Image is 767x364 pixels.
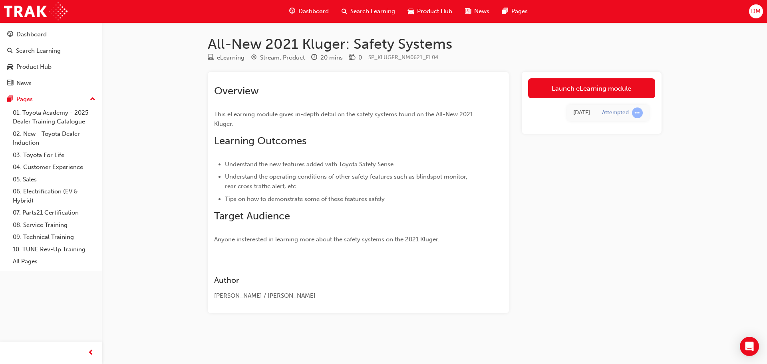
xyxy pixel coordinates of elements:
span: Understand the new features added with Toyota Safety Sense [225,161,393,168]
a: search-iconSearch Learning [335,3,401,20]
div: 20 mins [320,53,343,62]
span: guage-icon [7,31,13,38]
a: 01. Toyota Academy - 2025 Dealer Training Catalogue [10,107,99,128]
span: guage-icon [289,6,295,16]
span: Search Learning [350,7,395,16]
a: 04. Customer Experience [10,161,99,173]
a: All Pages [10,255,99,268]
a: 10. TUNE Rev-Up Training [10,243,99,256]
a: guage-iconDashboard [283,3,335,20]
div: News [16,79,32,88]
span: learningResourceType_ELEARNING-icon [208,54,214,62]
div: 0 [358,53,362,62]
span: target-icon [251,54,257,62]
span: Anyone insterested in learning more about the safety systems on the 2021 Kluger. [214,236,439,243]
a: car-iconProduct Hub [401,3,459,20]
span: news-icon [7,80,13,87]
button: DM [749,4,763,18]
div: Stream: Product [260,53,305,62]
span: Target Audience [214,210,290,222]
span: prev-icon [88,348,94,358]
img: Trak [4,2,68,20]
span: car-icon [408,6,414,16]
div: Type [208,53,244,63]
span: Learning Outcomes [214,135,306,147]
span: Tips on how to demonstrate some of these features safely [225,195,385,203]
span: car-icon [7,64,13,71]
div: Stream [251,53,305,63]
div: Price [349,53,362,63]
a: 08. Service Training [10,219,99,231]
h3: Author [214,276,474,285]
span: Product Hub [417,7,452,16]
button: Pages [3,92,99,107]
span: This eLearning module gives in-depth detail on the safety systems found on the All-New 2021 Kluger. [214,111,475,127]
div: Duration [311,53,343,63]
a: news-iconNews [459,3,496,20]
span: Understand the operating conditions of other safety features such as blindspot monitor, rear cros... [225,173,469,190]
div: Pages [16,95,33,104]
h1: All-New 2021 Kluger: Safety Systems [208,35,662,53]
div: Open Intercom Messenger [740,337,759,356]
span: money-icon [349,54,355,62]
a: 07. Parts21 Certification [10,207,99,219]
span: search-icon [342,6,347,16]
div: Product Hub [16,62,52,72]
a: pages-iconPages [496,3,534,20]
span: News [474,7,489,16]
span: Learning resource code [368,54,438,61]
div: eLearning [217,53,244,62]
a: 02. New - Toyota Dealer Induction [10,128,99,149]
a: 06. Electrification (EV & Hybrid) [10,185,99,207]
span: Overview [214,85,259,97]
span: clock-icon [311,54,317,62]
span: news-icon [465,6,471,16]
a: News [3,76,99,91]
a: Search Learning [3,44,99,58]
span: Pages [511,7,528,16]
a: 05. Sales [10,173,99,186]
a: 09. Technical Training [10,231,99,243]
span: learningRecordVerb_ATTEMPT-icon [632,107,643,118]
span: search-icon [7,48,13,55]
div: Search Learning [16,46,61,56]
a: 03. Toyota For Life [10,149,99,161]
span: up-icon [90,94,95,105]
a: Dashboard [3,27,99,42]
div: Dashboard [16,30,47,39]
div: Attempted [602,109,629,117]
div: Mon Aug 11 2025 15:34:08 GMT+1000 (Australian Eastern Standard Time) [573,108,590,117]
a: Product Hub [3,60,99,74]
div: [PERSON_NAME] / [PERSON_NAME] [214,291,474,300]
span: DM [751,7,761,16]
a: Launch eLearning module [528,78,655,98]
span: pages-icon [502,6,508,16]
button: DashboardSearch LearningProduct HubNews [3,26,99,92]
span: Dashboard [298,7,329,16]
span: pages-icon [7,96,13,103]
